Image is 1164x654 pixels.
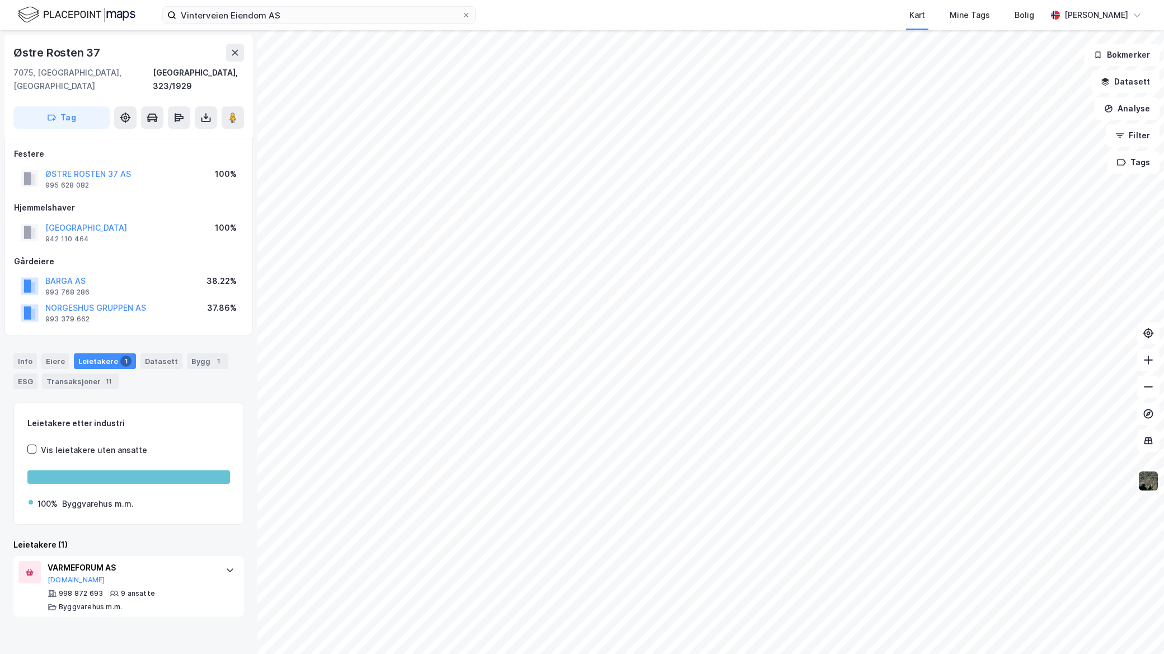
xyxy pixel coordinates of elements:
[153,66,244,93] div: [GEOGRAPHIC_DATA], 323/1929
[207,301,237,315] div: 37.86%
[13,353,37,369] div: Info
[13,106,110,129] button: Tag
[213,356,224,367] div: 1
[950,8,990,22] div: Mine Tags
[74,353,136,369] div: Leietakere
[1106,124,1160,147] button: Filter
[13,373,37,389] div: ESG
[41,353,69,369] div: Eiere
[103,376,114,387] div: 11
[45,288,90,297] div: 993 768 286
[59,589,103,598] div: 998 872 693
[62,497,134,511] div: Byggvarehus m.m.
[187,353,228,369] div: Bygg
[206,274,237,288] div: 38.22%
[42,373,119,389] div: Transaksjoner
[140,353,182,369] div: Datasett
[48,561,214,574] div: VARMEFORUM AS
[18,5,135,25] img: logo.f888ab2527a4732fd821a326f86c7f29.svg
[45,181,89,190] div: 995 628 082
[121,589,155,598] div: 9 ansatte
[1107,151,1160,174] button: Tags
[1064,8,1128,22] div: [PERSON_NAME]
[215,221,237,235] div: 100%
[59,602,122,611] div: Byggvarehus m.m.
[45,315,90,324] div: 993 379 662
[45,235,89,244] div: 942 110 464
[37,497,58,511] div: 100%
[48,576,105,585] button: [DOMAIN_NAME]
[1095,97,1160,120] button: Analyse
[1138,470,1159,492] img: 9k=
[120,356,132,367] div: 1
[13,66,153,93] div: 7075, [GEOGRAPHIC_DATA], [GEOGRAPHIC_DATA]
[909,8,925,22] div: Kart
[1108,600,1164,654] div: Kontrollprogram for chat
[41,443,147,457] div: Vis leietakere uten ansatte
[13,44,102,62] div: Østre Rosten 37
[1091,71,1160,93] button: Datasett
[176,7,462,24] input: Søk på adresse, matrikkel, gårdeiere, leietakere eller personer
[27,417,230,430] div: Leietakere etter industri
[215,167,237,181] div: 100%
[14,255,243,268] div: Gårdeiere
[1108,600,1164,654] iframe: Chat Widget
[14,147,243,161] div: Festere
[14,201,243,214] div: Hjemmelshaver
[13,538,244,552] div: Leietakere (1)
[1015,8,1034,22] div: Bolig
[1084,44,1160,66] button: Bokmerker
